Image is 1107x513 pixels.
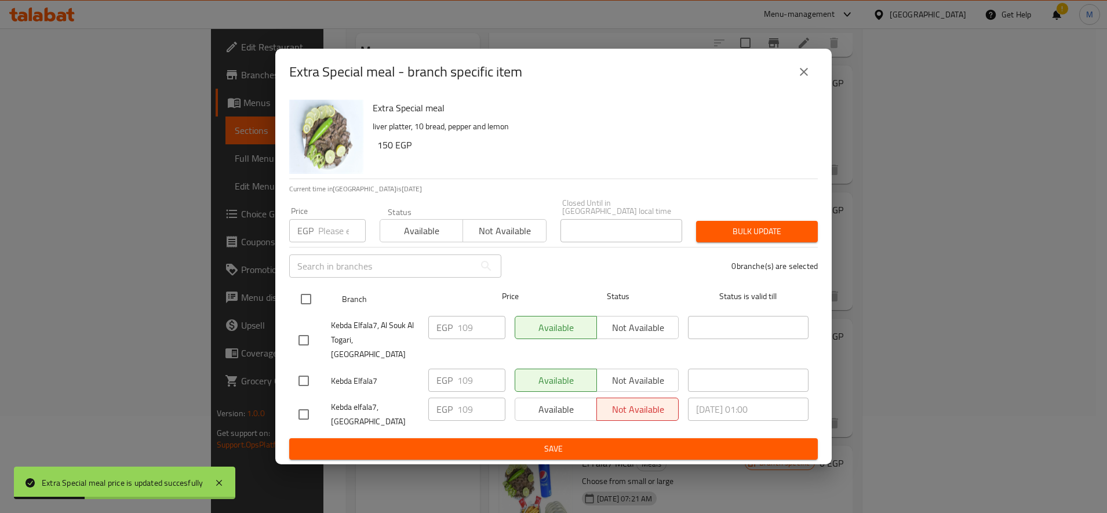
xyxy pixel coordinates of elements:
h2: Extra Special meal - branch specific item [289,63,522,81]
span: Price [472,289,549,304]
h6: Extra Special meal [373,100,809,116]
p: EGP [297,224,314,238]
p: EGP [436,402,453,416]
span: Kebda Elfala7, Al Souk Al Togari, [GEOGRAPHIC_DATA] [331,318,419,362]
span: Status is valid till [688,289,809,304]
p: liver platter, 10 bread, pepper and lemon [373,119,809,134]
button: Bulk update [696,221,818,242]
button: close [790,58,818,86]
span: Kebda Elfala7 [331,374,419,388]
h6: 150 EGP [377,137,809,153]
button: Available [380,219,463,242]
input: Search in branches [289,254,475,278]
span: Available [385,223,458,239]
input: Please enter price [457,316,505,339]
button: Save [289,438,818,460]
p: Current time in [GEOGRAPHIC_DATA] is [DATE] [289,184,818,194]
p: EGP [436,373,453,387]
span: Kebda elfala7, [GEOGRAPHIC_DATA] [331,400,419,429]
input: Please enter price [457,369,505,392]
span: Status [558,289,679,304]
input: Please enter price [457,398,505,421]
div: Extra Special meal price is updated succesfully [42,476,203,489]
span: Not available [468,223,541,239]
p: EGP [436,321,453,334]
button: Not available [463,219,546,242]
span: Bulk update [705,224,809,239]
span: Branch [342,292,463,307]
input: Please enter price [318,219,366,242]
p: 0 branche(s) are selected [731,260,818,272]
span: Save [298,442,809,456]
img: Extra Special meal [289,100,363,174]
